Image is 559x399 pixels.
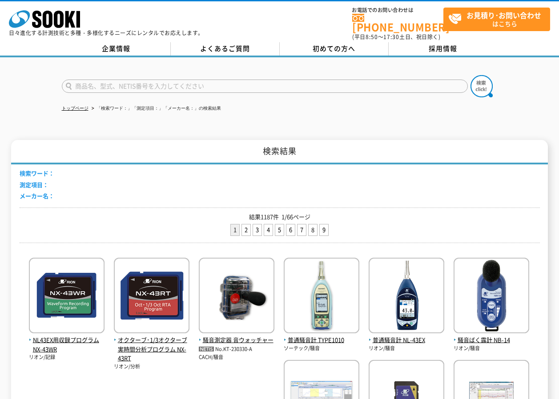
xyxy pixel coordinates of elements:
span: 普通騒音計 TYPE1010 [284,335,359,345]
p: CACH/騒音 [199,354,274,361]
a: 4 [264,224,273,235]
a: お見積り･お問い合わせはこちら [443,8,550,31]
img: TYPE1010 [284,258,359,335]
span: (平日 ～ 土日、祝日除く) [352,33,440,41]
li: 1 [230,224,240,236]
span: メーカー名： [20,192,54,200]
a: よくあるご質問 [171,42,280,56]
a: 騒音ばく露計 NB-14 [454,326,529,345]
span: 測定項目： [20,180,48,189]
p: リオン/記録 [29,354,105,361]
p: リオン/騒音 [454,345,529,352]
a: 企業情報 [62,42,171,56]
p: No.KT-230330-A [199,345,274,354]
a: 騒音測定器 音ウォッチャー [199,326,274,345]
a: 3 [253,224,261,235]
a: 初めての方へ [280,42,389,56]
a: 5 [275,224,284,235]
img: NL-43EX [369,258,444,335]
span: オクターブ･1/3オクターブ実時間分析プログラム NX-43RT [114,335,189,363]
li: 「検索ワード：」「測定項目：」「メーカー名：」の検索結果 [90,104,221,113]
p: リオン/騒音 [369,345,444,352]
img: btn_search.png [471,75,493,97]
p: リオン/分析 [114,363,189,371]
a: 9 [320,224,328,235]
span: 普通騒音計 NL-43EX [369,335,444,345]
img: NB-14 [454,258,529,335]
span: 騒音ばく露計 NB-14 [454,335,529,345]
span: はこちら [448,8,550,30]
p: 結果1187件 1/66ページ [20,212,540,222]
p: 日々進化する計測技術と多種・多様化するニーズにレンタルでお応えします。 [9,30,204,36]
span: NL43EX用収録プログラム NX-43WR [29,335,105,354]
a: トップページ [62,106,88,111]
p: ソーテック/騒音 [284,345,359,352]
a: 8 [309,224,317,235]
a: 普通騒音計 NL-43EX [369,326,444,345]
span: 初めての方へ [313,44,355,53]
a: 2 [242,224,250,235]
span: 17:30 [383,33,399,41]
span: 検索ワード： [20,169,54,177]
a: 普通騒音計 TYPE1010 [284,326,359,345]
img: 音ウォッチャー [199,258,274,335]
a: NL43EX用収録プログラム NX-43WR [29,326,105,354]
a: [PHONE_NUMBER] [352,14,443,32]
h1: 検索結果 [11,140,548,164]
input: 商品名、型式、NETIS番号を入力してください [62,80,468,93]
span: 騒音測定器 音ウォッチャー [199,335,274,345]
img: NX-43WR [29,258,105,335]
strong: お見積り･お問い合わせ [467,10,541,20]
a: 6 [286,224,295,235]
a: オクターブ･1/3オクターブ実時間分析プログラム NX-43RT [114,326,189,363]
span: お電話でのお問い合わせは [352,8,443,13]
a: 採用情報 [389,42,498,56]
img: NX-43RT [114,258,189,335]
a: 7 [298,224,306,235]
span: 8:50 [366,33,378,41]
